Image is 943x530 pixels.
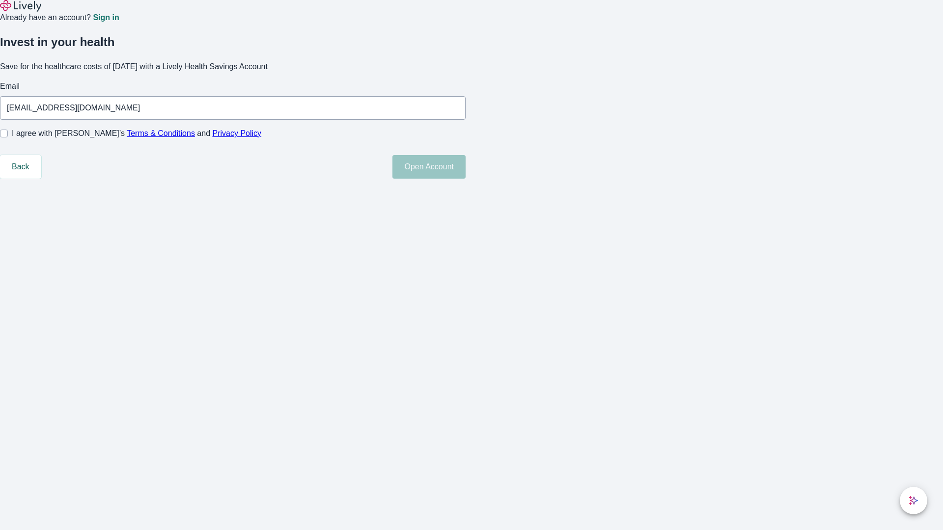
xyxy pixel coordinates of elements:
a: Privacy Policy [213,129,262,137]
a: Sign in [93,14,119,22]
svg: Lively AI Assistant [909,496,918,505]
span: I agree with [PERSON_NAME]’s and [12,128,261,139]
button: chat [900,487,927,514]
a: Terms & Conditions [127,129,195,137]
